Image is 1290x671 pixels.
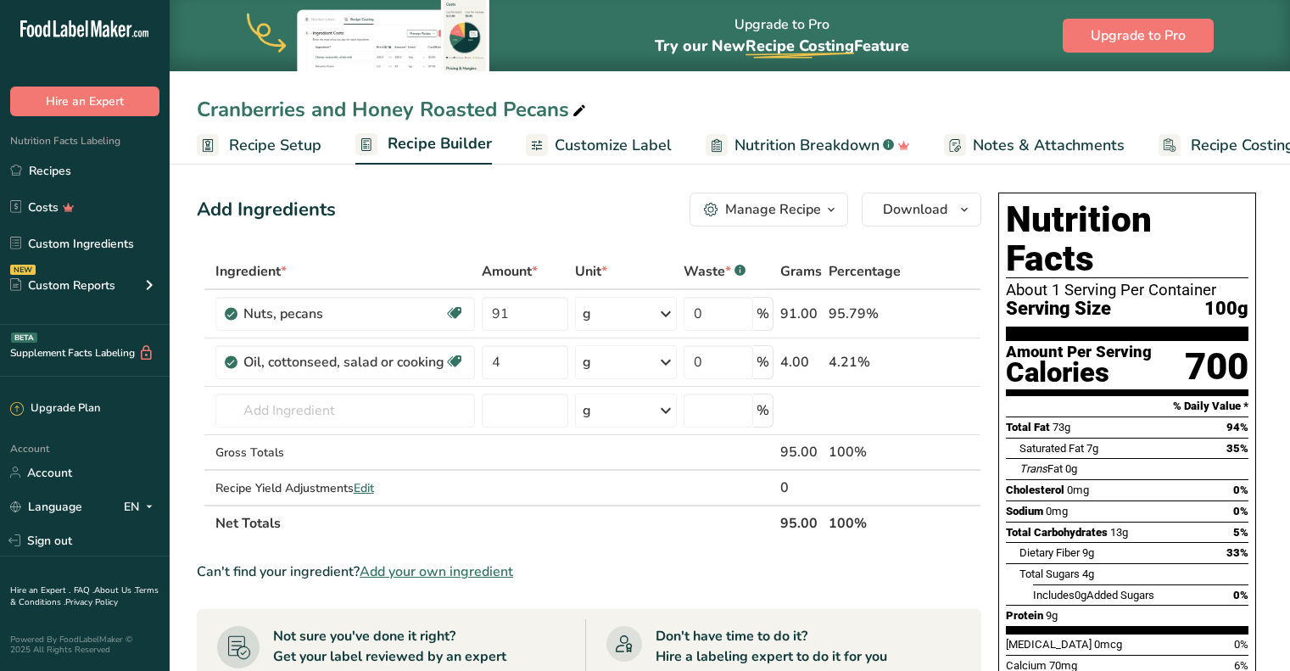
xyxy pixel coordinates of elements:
[862,193,981,226] button: Download
[1185,344,1248,389] div: 700
[1233,526,1248,539] span: 5%
[1006,526,1108,539] span: Total Carbohydrates
[215,261,287,282] span: Ingredient
[197,196,336,224] div: Add Ingredients
[65,596,118,608] a: Privacy Policy
[10,635,159,655] div: Powered By FoodLabelMaker © 2025 All Rights Reserved
[243,352,444,372] div: Oil, cottonseed, salad or cooking
[1094,638,1122,651] span: 0mcg
[10,265,36,275] div: NEW
[780,478,822,498] div: 0
[780,304,822,324] div: 91.00
[212,505,777,540] th: Net Totals
[1204,299,1248,320] span: 100g
[360,562,513,582] span: Add your own ingredient
[1226,546,1248,559] span: 33%
[215,479,475,497] div: Recipe Yield Adjustments
[1033,589,1154,601] span: Includes Added Sugars
[1067,484,1089,496] span: 0mg
[655,1,909,71] div: Upgrade to Pro
[684,261,746,282] div: Waste
[10,492,82,522] a: Language
[1226,442,1248,455] span: 35%
[388,132,492,155] span: Recipe Builder
[583,352,591,372] div: g
[829,352,901,372] div: 4.21%
[1006,609,1043,622] span: Protein
[215,444,475,461] div: Gross Totals
[973,134,1125,157] span: Notes & Attachments
[10,400,100,417] div: Upgrade Plan
[1019,442,1084,455] span: Saturated Fat
[777,505,825,540] th: 95.00
[1019,568,1080,580] span: Total Sugars
[575,261,607,282] span: Unit
[1082,546,1094,559] span: 9g
[780,442,822,462] div: 95.00
[482,261,538,282] span: Amount
[526,126,672,165] a: Customize Label
[1006,361,1152,385] div: Calories
[829,261,901,282] span: Percentage
[215,394,475,428] input: Add Ingredient
[1232,613,1273,654] iframe: Intercom live chat
[1063,19,1214,53] button: Upgrade to Pro
[1019,462,1047,475] i: Trans
[1110,526,1128,539] span: 13g
[1006,200,1248,278] h1: Nutrition Facts
[655,36,909,56] span: Try our New Feature
[883,199,947,220] span: Download
[1053,421,1070,433] span: 73g
[273,626,506,667] div: Not sure you've done it right? Get your label reviewed by an expert
[1082,568,1094,580] span: 4g
[1233,589,1248,601] span: 0%
[10,87,159,116] button: Hire an Expert
[1065,462,1077,475] span: 0g
[1075,589,1086,601] span: 0g
[825,505,904,540] th: 100%
[1046,609,1058,622] span: 9g
[1006,396,1248,417] section: % Daily Value *
[706,126,910,165] a: Nutrition Breakdown
[243,304,444,324] div: Nuts, pecans
[780,261,822,282] span: Grams
[1019,462,1063,475] span: Fat
[1006,282,1248,299] div: About 1 Serving Per Container
[725,199,821,220] div: Manage Recipe
[1006,344,1152,361] div: Amount Per Serving
[1233,505,1248,517] span: 0%
[94,584,135,596] a: About Us .
[583,400,591,421] div: g
[780,352,822,372] div: 4.00
[1006,484,1064,496] span: Cholesterol
[690,193,848,226] button: Manage Recipe
[197,126,321,165] a: Recipe Setup
[74,584,94,596] a: FAQ .
[1019,546,1080,559] span: Dietary Fiber
[354,480,374,496] span: Edit
[1006,505,1043,517] span: Sodium
[1006,299,1111,320] span: Serving Size
[944,126,1125,165] a: Notes & Attachments
[1091,25,1186,46] span: Upgrade to Pro
[229,134,321,157] span: Recipe Setup
[11,333,37,343] div: BETA
[555,134,672,157] span: Customize Label
[1046,505,1068,517] span: 0mg
[1233,484,1248,496] span: 0%
[656,626,887,667] div: Don't have time to do it? Hire a labeling expert to do it for you
[1006,421,1050,433] span: Total Fat
[734,134,880,157] span: Nutrition Breakdown
[197,562,981,582] div: Can't find your ingredient?
[583,304,591,324] div: g
[10,584,159,608] a: Terms & Conditions .
[1006,638,1092,651] span: [MEDICAL_DATA]
[10,584,70,596] a: Hire an Expert .
[197,94,589,125] div: Cranberries and Honey Roasted Pecans
[355,125,492,165] a: Recipe Builder
[124,496,159,517] div: EN
[10,277,115,294] div: Custom Reports
[1086,442,1098,455] span: 7g
[829,304,901,324] div: 95.79%
[1226,421,1248,433] span: 94%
